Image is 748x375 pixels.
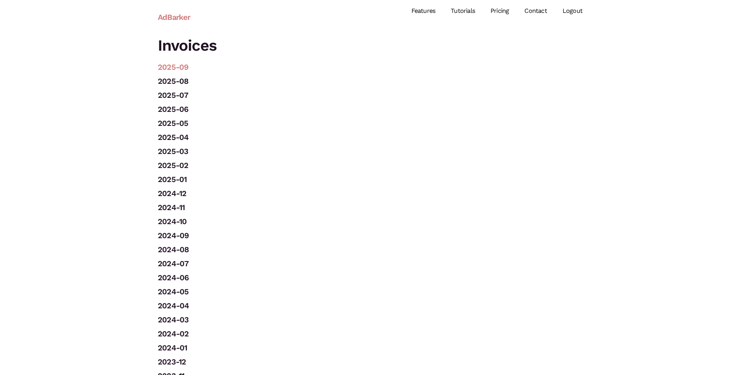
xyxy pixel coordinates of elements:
a: 2024-11 [158,203,185,212]
a: 2025-09 [158,62,188,72]
a: 2024-10 [158,217,187,226]
a: 2025-04 [158,133,189,142]
a: 2024-07 [158,259,189,268]
a: 2025-07 [158,90,188,100]
a: 2024-03 [158,315,189,324]
a: 2024-12 [158,189,186,198]
a: 2024-01 [158,343,187,352]
a: 2024-06 [158,273,189,282]
a: 2025-02 [158,161,188,170]
a: 2025-01 [158,175,187,184]
a: 2025-08 [158,76,188,86]
a: 2025-05 [158,119,188,128]
a: AdBarker [158,8,191,26]
h1: Invoices [158,34,590,57]
a: 2024-05 [158,287,189,296]
a: 2024-09 [158,231,189,240]
a: 2025-06 [158,104,188,114]
a: 2024-04 [158,301,189,310]
a: 2024-02 [158,329,189,338]
a: 2023-12 [158,357,186,366]
a: 2025-03 [158,147,188,156]
a: 2024-08 [158,245,189,254]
